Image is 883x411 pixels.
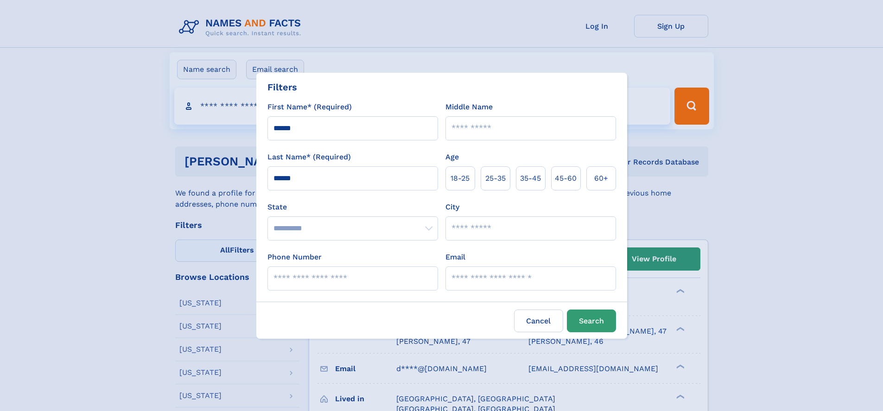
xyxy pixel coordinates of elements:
label: Phone Number [267,252,322,263]
label: Cancel [514,310,563,332]
div: Filters [267,80,297,94]
span: 60+ [594,173,608,184]
label: Email [445,252,465,263]
label: Last Name* (Required) [267,152,351,163]
label: Age [445,152,459,163]
label: City [445,202,459,213]
span: 18‑25 [451,173,470,184]
button: Search [567,310,616,332]
span: 25‑35 [485,173,506,184]
span: 35‑45 [520,173,541,184]
span: 45‑60 [555,173,577,184]
label: State [267,202,438,213]
label: First Name* (Required) [267,101,352,113]
label: Middle Name [445,101,493,113]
